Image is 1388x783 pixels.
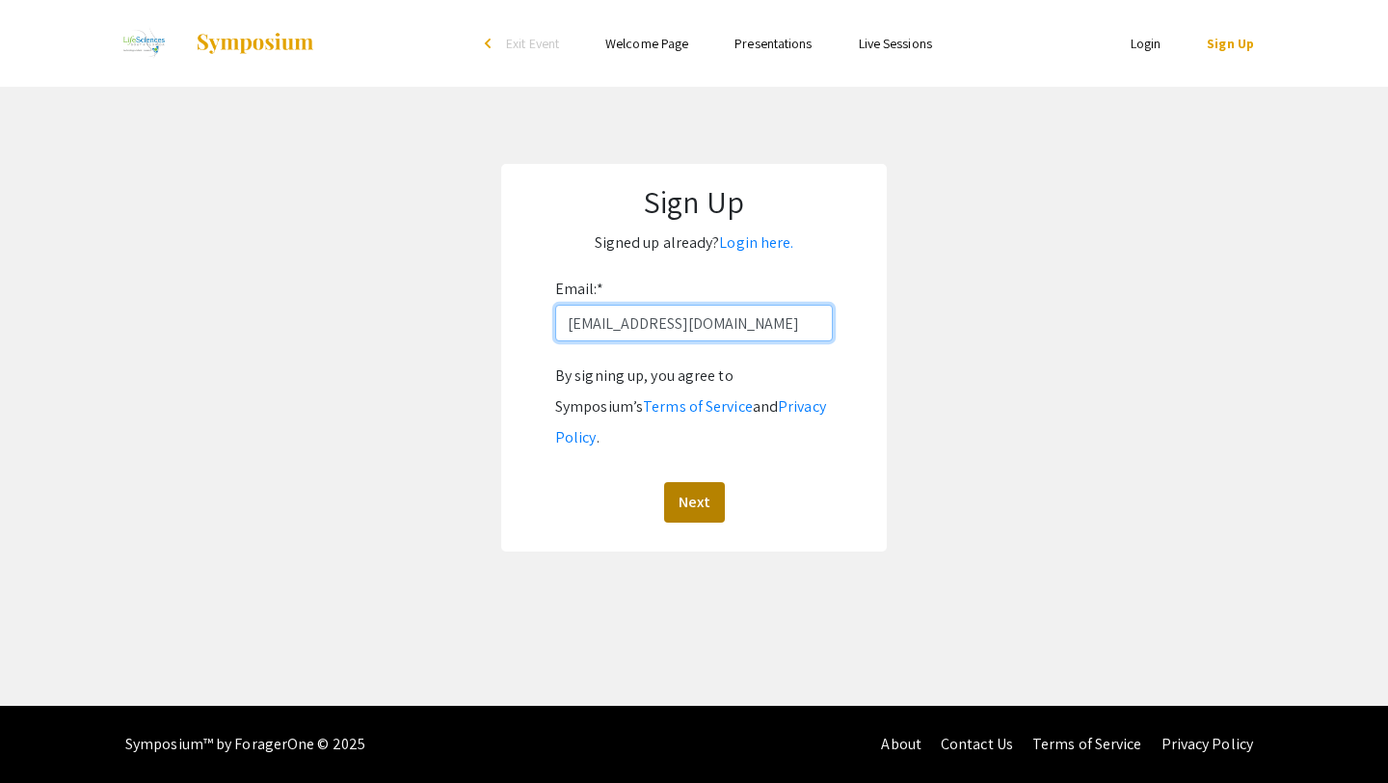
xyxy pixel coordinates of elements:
a: Live Sessions [859,35,932,52]
div: By signing up, you agree to Symposium’s and . [555,361,833,453]
h1: Sign Up [520,183,867,220]
div: Symposium™ by ForagerOne © 2025 [125,706,365,783]
a: Privacy Policy [1161,734,1253,754]
a: Welcome Page [605,35,688,52]
label: Email: [555,274,603,305]
a: About [881,734,921,754]
img: Symposium by ForagerOne [195,32,315,55]
button: Next [664,482,725,523]
div: arrow_back_ios [485,38,496,49]
a: Sign Up [1207,35,1254,52]
span: Exit Event [506,35,559,52]
a: Privacy Policy [555,396,826,447]
img: 2025 Life Sciences South Florida STEM Undergraduate Symposium [111,19,175,67]
a: Terms of Service [643,396,753,417]
a: Login here. [719,232,793,253]
a: Presentations [734,35,812,52]
a: 2025 Life Sciences South Florida STEM Undergraduate Symposium [111,19,315,67]
a: Login [1131,35,1161,52]
a: Terms of Service [1032,734,1142,754]
p: Signed up already? [520,228,867,258]
iframe: Chat [14,696,82,769]
a: Contact Us [941,734,1013,754]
